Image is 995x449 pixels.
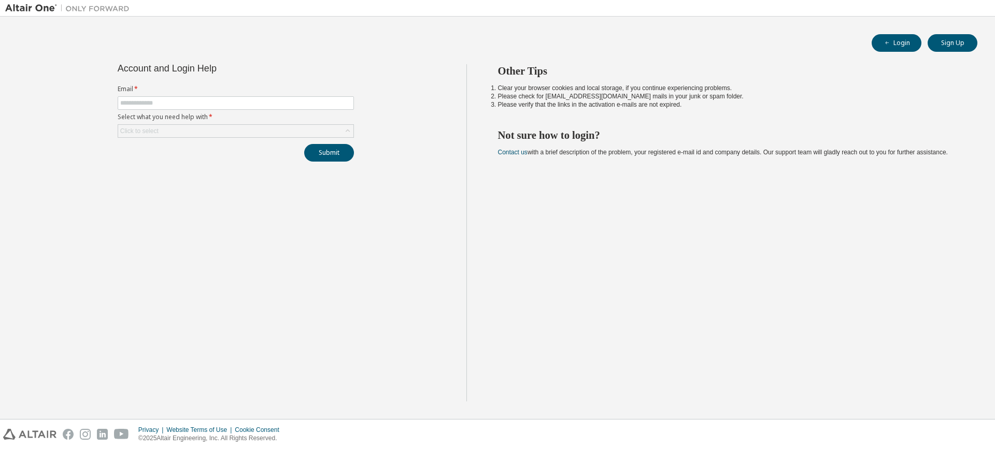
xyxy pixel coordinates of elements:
div: Website Terms of Use [166,426,235,434]
button: Submit [304,144,354,162]
label: Email [118,85,354,93]
div: Account and Login Help [118,64,307,73]
div: Cookie Consent [235,426,285,434]
div: Click to select [118,125,353,137]
p: © 2025 Altair Engineering, Inc. All Rights Reserved. [138,434,286,443]
img: linkedin.svg [97,429,108,440]
label: Select what you need help with [118,113,354,121]
h2: Other Tips [498,64,959,78]
li: Please check for [EMAIL_ADDRESS][DOMAIN_NAME] mails in your junk or spam folder. [498,92,959,100]
h2: Not sure how to login? [498,128,959,142]
img: altair_logo.svg [3,429,56,440]
img: instagram.svg [80,429,91,440]
li: Please verify that the links in the activation e-mails are not expired. [498,100,959,109]
button: Login [872,34,921,52]
img: facebook.svg [63,429,74,440]
img: youtube.svg [114,429,129,440]
img: Altair One [5,3,135,13]
a: Contact us [498,149,528,156]
div: Privacy [138,426,166,434]
div: Click to select [120,127,159,135]
button: Sign Up [928,34,977,52]
li: Clear your browser cookies and local storage, if you continue experiencing problems. [498,84,959,92]
span: with a brief description of the problem, your registered e-mail id and company details. Our suppo... [498,149,948,156]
